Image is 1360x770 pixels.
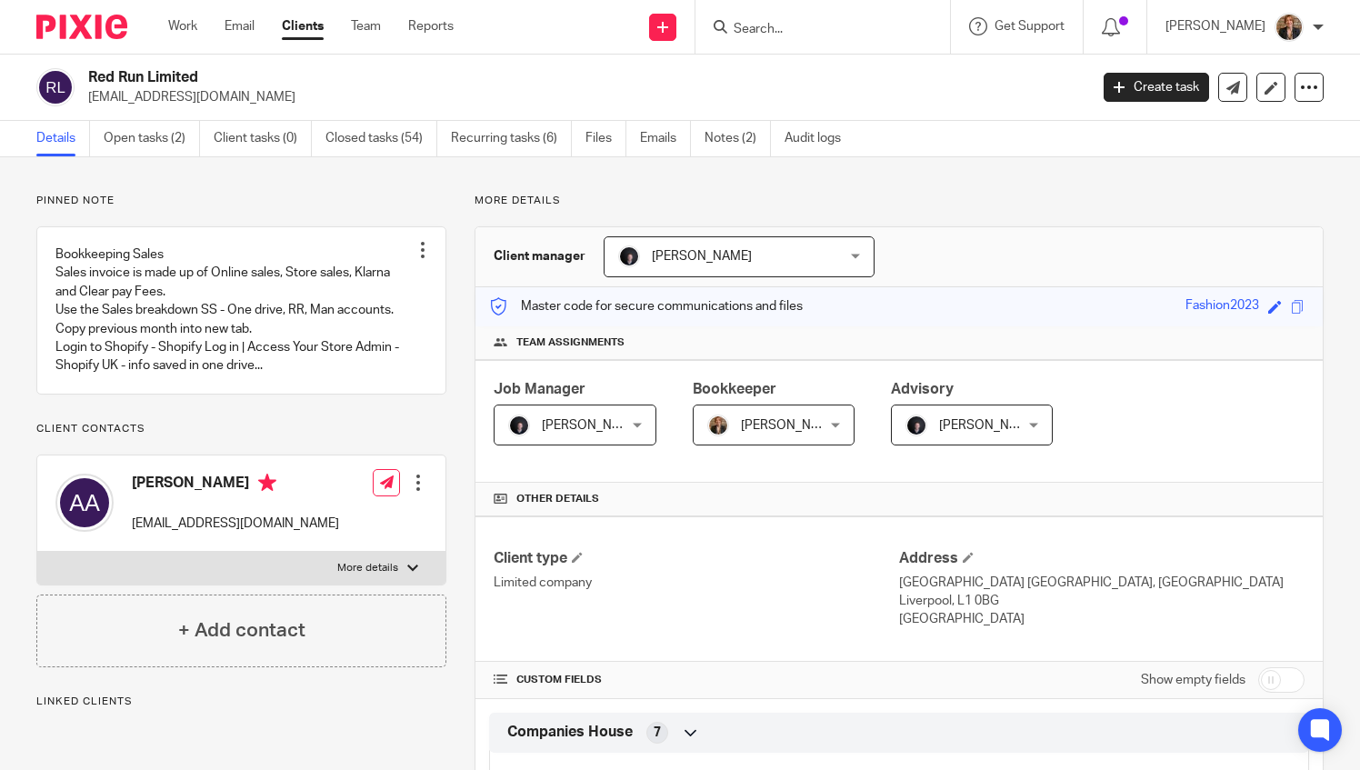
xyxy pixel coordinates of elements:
img: 455A2509.jpg [905,415,927,436]
p: Liverpool, L1 0BG [899,592,1305,610]
a: Clients [282,17,324,35]
a: Files [585,121,626,156]
h3: Client manager [494,247,585,265]
p: Pinned note [36,194,446,208]
a: Create task [1104,73,1209,102]
div: Fashion2023 [1185,296,1259,317]
a: Recurring tasks (6) [451,121,572,156]
p: Master code for secure communications and files [489,297,803,315]
a: Details [36,121,90,156]
i: Primary [258,474,276,492]
span: Companies House [507,723,633,742]
a: Reports [408,17,454,35]
p: [GEOGRAPHIC_DATA] [899,610,1305,628]
span: Bookkeeper [693,382,776,396]
h4: Client type [494,549,899,568]
h4: + Add contact [178,616,305,645]
p: [EMAIL_ADDRESS][DOMAIN_NAME] [132,515,339,533]
span: Advisory [891,382,954,396]
img: 455A2509.jpg [508,415,530,436]
span: Get Support [995,20,1065,33]
p: [GEOGRAPHIC_DATA] [GEOGRAPHIC_DATA], [GEOGRAPHIC_DATA] [899,574,1305,592]
span: Other details [516,492,599,506]
p: More details [475,194,1324,208]
a: Team [351,17,381,35]
img: svg%3E [36,68,75,106]
input: Search [732,22,895,38]
h4: CUSTOM FIELDS [494,673,899,687]
img: svg%3E [55,474,114,532]
h4: [PERSON_NAME] [132,474,339,496]
a: Notes (2) [705,121,771,156]
p: [EMAIL_ADDRESS][DOMAIN_NAME] [88,88,1076,106]
a: Email [225,17,255,35]
p: Limited company [494,574,899,592]
a: Closed tasks (54) [325,121,437,156]
a: Client tasks (0) [214,121,312,156]
span: [PERSON_NAME] [939,419,1039,432]
span: 7 [654,724,661,742]
label: Show empty fields [1141,671,1245,689]
h2: Red Run Limited [88,68,879,87]
p: Client contacts [36,422,446,436]
span: Team assignments [516,335,625,350]
img: Pixie [36,15,127,39]
span: Job Manager [494,382,585,396]
img: 455A2509.jpg [618,245,640,267]
span: [PERSON_NAME] [542,419,642,432]
img: WhatsApp%20Image%202025-04-23%20at%2010.20.30_16e186ec.jpg [707,415,729,436]
img: WhatsApp%20Image%202025-04-23%20at%2010.20.30_16e186ec.jpg [1275,13,1304,42]
a: Audit logs [785,121,855,156]
a: Open tasks (2) [104,121,200,156]
span: [PERSON_NAME] [652,250,752,263]
p: Linked clients [36,695,446,709]
h4: Address [899,549,1305,568]
p: [PERSON_NAME] [1165,17,1265,35]
a: Work [168,17,197,35]
p: More details [337,561,398,575]
a: Emails [640,121,691,156]
span: [PERSON_NAME] [741,419,841,432]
